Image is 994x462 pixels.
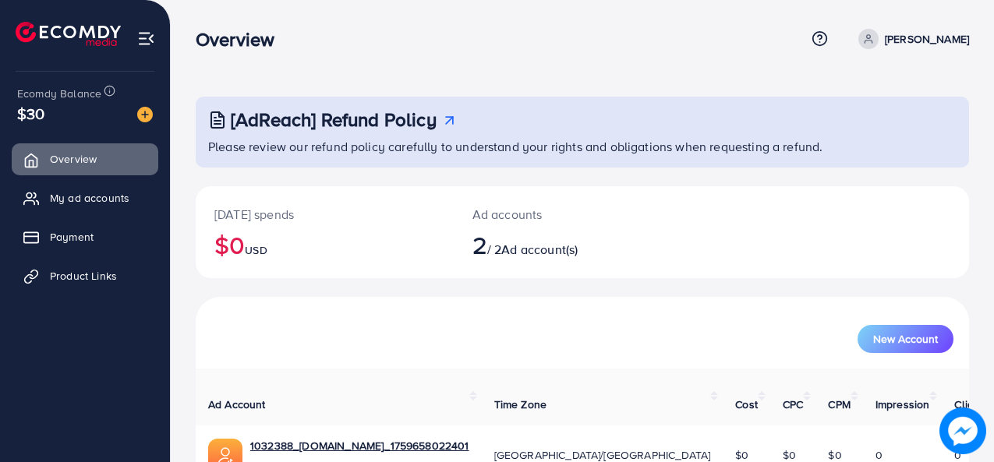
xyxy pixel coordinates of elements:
button: New Account [858,325,953,353]
a: Overview [12,143,158,175]
img: logo [16,22,121,46]
p: [PERSON_NAME] [885,30,969,48]
a: Payment [12,221,158,252]
a: 1032388_[DOMAIN_NAME]_1759658022401 [250,438,469,453]
span: Clicks [954,397,984,412]
h2: $0 [214,230,435,259]
span: Payment [50,229,94,245]
img: menu [137,30,155,48]
img: image [939,407,986,454]
span: Ecomdy Balance [17,86,101,101]
span: Product Links [50,268,117,284]
span: Ad account(s) [501,241,578,258]
span: Overview [50,151,97,167]
h3: Overview [196,28,287,51]
h2: / 2 [472,230,628,259]
span: Ad Account [208,397,266,412]
span: My ad accounts [50,190,129,206]
img: image [137,107,153,122]
a: [PERSON_NAME] [852,29,969,49]
span: 2 [472,227,487,263]
p: Please review our refund policy carefully to understand your rights and obligations when requesti... [208,137,960,156]
h3: [AdReach] Refund Policy [231,108,437,131]
span: Time Zone [494,397,547,412]
a: My ad accounts [12,182,158,213]
p: [DATE] spends [214,205,435,224]
span: New Account [873,333,938,344]
span: CPM [828,397,850,412]
span: $30 [17,102,44,125]
a: Product Links [12,260,158,291]
span: Impression [875,397,930,412]
p: Ad accounts [472,205,628,224]
span: CPC [783,397,803,412]
span: Cost [735,397,758,412]
span: USD [245,242,267,258]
